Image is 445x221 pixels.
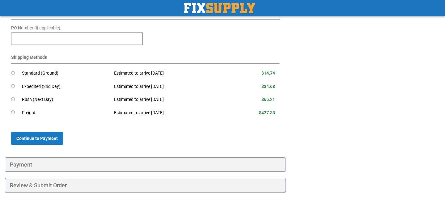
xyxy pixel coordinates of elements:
[261,84,275,89] span: $34.68
[5,157,286,172] div: Payment
[22,67,109,80] td: Standard (Ground)
[22,106,109,119] td: Freight
[22,93,109,106] td: Rush (Next Day)
[22,80,109,93] td: Expedited (2nd Day)
[109,93,229,106] td: Estimated to arrive [DATE]
[11,54,280,64] div: Shipping Methods
[109,106,229,119] td: Estimated to arrive [DATE]
[16,136,58,141] span: Continue to Payment
[11,132,63,145] button: Continue to Payment
[184,3,255,13] a: store logo
[261,97,275,102] span: $65.21
[109,80,229,93] td: Estimated to arrive [DATE]
[5,178,286,193] div: Review & Submit Order
[184,3,255,13] img: Fix Industrial Supply
[109,67,229,80] td: Estimated to arrive [DATE]
[259,110,275,115] span: $427.33
[261,71,275,76] span: $14.74
[11,25,60,30] span: PO Number (if applicable)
